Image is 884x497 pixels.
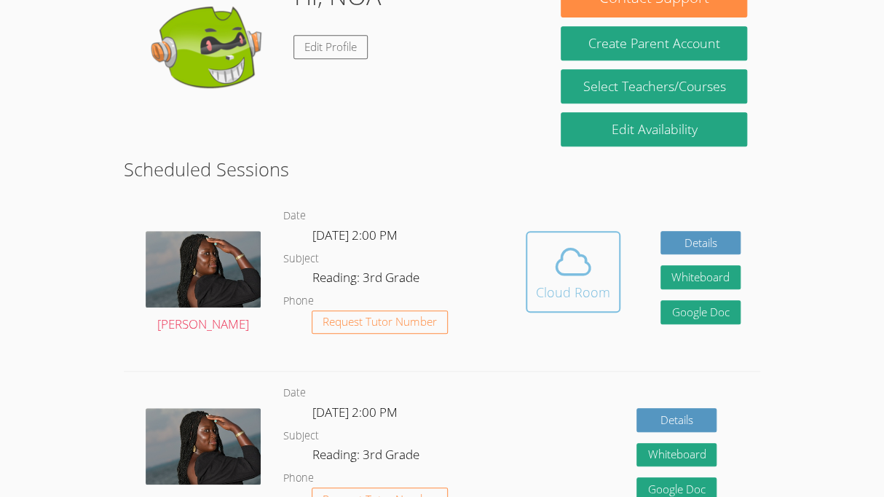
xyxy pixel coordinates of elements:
[312,445,422,469] dd: Reading: 3rd Grade
[561,26,747,60] button: Create Parent Account
[283,469,313,488] dt: Phone
[146,231,261,308] img: avatar.png
[312,227,397,243] span: [DATE] 2:00 PM
[536,282,610,302] div: Cloud Room
[283,384,305,402] dt: Date
[312,267,422,292] dd: Reading: 3rd Grade
[312,404,397,420] span: [DATE] 2:00 PM
[293,35,368,59] a: Edit Profile
[561,69,747,103] a: Select Teachers/Courses
[660,265,741,289] button: Whiteboard
[312,310,448,334] button: Request Tutor Number
[283,427,318,445] dt: Subject
[636,408,717,432] a: Details
[636,443,717,467] button: Whiteboard
[323,316,437,327] span: Request Tutor Number
[146,408,261,485] img: avatar.png
[146,231,261,335] a: [PERSON_NAME]
[283,292,313,310] dt: Phone
[283,207,305,225] dt: Date
[283,250,318,268] dt: Subject
[526,231,620,313] button: Cloud Room
[660,231,741,255] a: Details
[561,112,747,146] a: Edit Availability
[660,300,741,324] a: Google Doc
[124,155,760,183] h2: Scheduled Sessions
